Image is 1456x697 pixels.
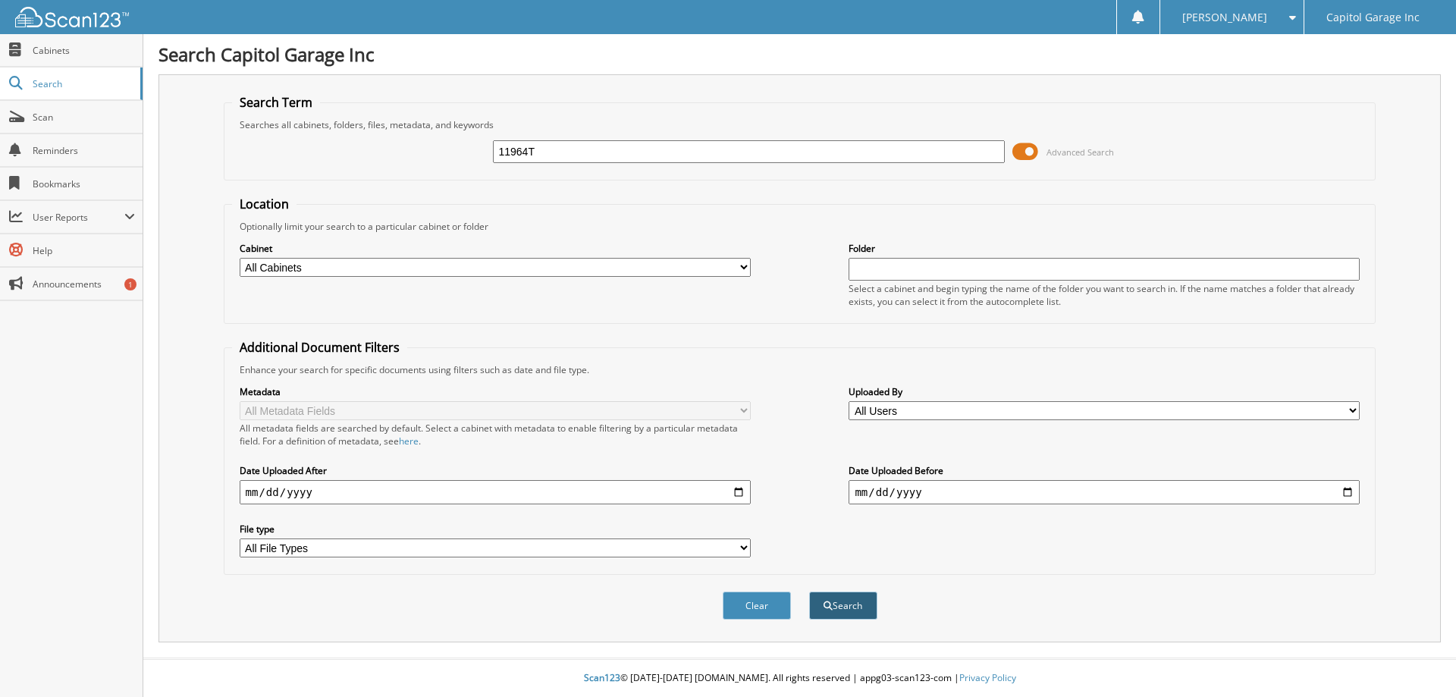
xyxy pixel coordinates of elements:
span: Search [33,77,133,90]
label: Folder [849,242,1360,255]
button: Search [809,592,877,620]
span: Help [33,244,135,257]
span: Bookmarks [33,177,135,190]
div: Optionally limit your search to a particular cabinet or folder [232,220,1368,233]
label: Date Uploaded After [240,464,751,477]
span: Announcements [33,278,135,290]
h1: Search Capitol Garage Inc [158,42,1441,67]
label: Cabinet [240,242,751,255]
div: Searches all cabinets, folders, files, metadata, and keywords [232,118,1368,131]
input: start [240,480,751,504]
div: All metadata fields are searched by default. Select a cabinet with metadata to enable filtering b... [240,422,751,447]
label: File type [240,523,751,535]
span: Advanced Search [1046,146,1114,158]
button: Clear [723,592,791,620]
span: Scan123 [584,671,620,684]
label: Date Uploaded Before [849,464,1360,477]
a: here [399,435,419,447]
a: Privacy Policy [959,671,1016,684]
span: Cabinets [33,44,135,57]
div: 1 [124,278,136,290]
img: scan123-logo-white.svg [15,7,129,27]
span: [PERSON_NAME] [1182,13,1267,22]
div: Enhance your search for specific documents using filters such as date and file type. [232,363,1368,376]
div: © [DATE]-[DATE] [DOMAIN_NAME]. All rights reserved | appg03-scan123-com | [143,660,1456,697]
legend: Additional Document Filters [232,339,407,356]
span: User Reports [33,211,124,224]
input: end [849,480,1360,504]
label: Uploaded By [849,385,1360,398]
div: Select a cabinet and begin typing the name of the folder you want to search in. If the name match... [849,282,1360,308]
span: Reminders [33,144,135,157]
legend: Location [232,196,297,212]
span: Capitol Garage Inc [1326,13,1420,22]
legend: Search Term [232,94,320,111]
span: Scan [33,111,135,124]
label: Metadata [240,385,751,398]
